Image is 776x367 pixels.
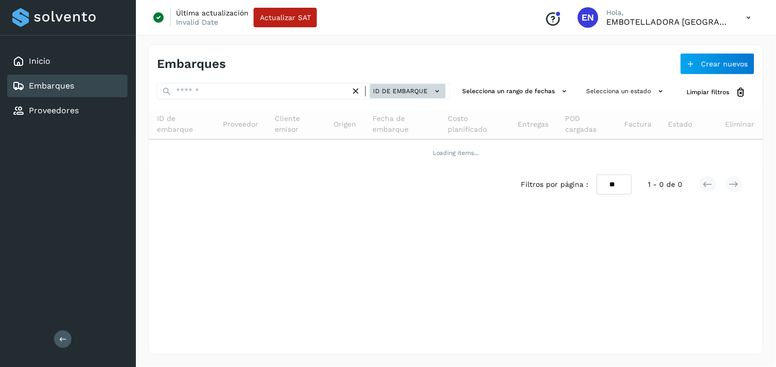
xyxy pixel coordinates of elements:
[373,113,432,135] span: Fecha de embarque
[275,113,318,135] span: Cliente emisor
[373,86,428,96] span: ID de embarque
[701,60,748,67] span: Crear nuevos
[521,179,589,190] span: Filtros por página :
[176,18,218,27] p: Invalid Date
[566,113,608,135] span: POD cargadas
[149,139,763,166] td: Loading items...
[583,83,671,100] button: Selecciona un estado
[7,75,128,97] div: Embarques
[370,84,446,99] button: ID de embarque
[7,50,128,73] div: Inicio
[726,119,755,130] span: Eliminar
[260,14,311,21] span: Actualizar SAT
[607,17,730,27] p: EMBOTELLADORA NIAGARA DE MEXICO
[607,8,730,17] p: Hola,
[29,106,79,115] a: Proveedores
[458,83,574,100] button: Selecciona un rango de fechas
[668,119,693,130] span: Estado
[29,81,74,91] a: Embarques
[687,88,730,97] span: Limpiar filtros
[648,179,683,190] span: 1 - 0 de 0
[176,8,249,18] p: Última actualización
[448,113,502,135] span: Costo planificado
[157,113,207,135] span: ID de embarque
[625,119,652,130] span: Factura
[29,56,50,66] a: Inicio
[334,119,357,130] span: Origen
[254,8,317,27] button: Actualizar SAT
[157,57,226,72] h4: Embarques
[7,99,128,122] div: Proveedores
[518,119,549,130] span: Entregas
[680,53,755,75] button: Crear nuevos
[679,83,755,102] button: Limpiar filtros
[223,119,259,130] span: Proveedor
